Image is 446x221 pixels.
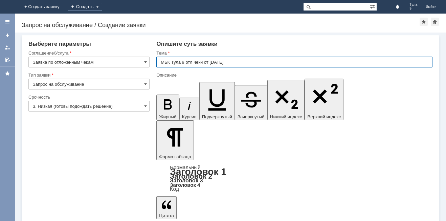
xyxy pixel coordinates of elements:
a: Заголовок 3 [170,177,203,183]
a: Создать заявку [2,30,13,41]
button: Жирный [156,95,179,120]
div: Запрос на обслуживание / Создание заявки [22,22,420,28]
a: Заголовок 2 [170,172,212,180]
button: Формат абзаца [156,120,194,160]
span: Подчеркнутый [202,114,232,119]
div: Создать [68,3,102,11]
a: Мои заявки [2,42,13,53]
a: Заголовок 4 [170,182,200,188]
button: Верхний индекс [305,79,343,120]
div: Добавить в избранное [420,18,428,26]
div: Срочность [28,95,148,99]
button: Курсив [179,98,199,120]
span: Курсив [182,114,197,119]
div: Описание [156,73,431,77]
span: Зачеркнутый [238,114,265,119]
span: Выберите параметры [28,41,91,47]
span: Формат абзаца [159,154,191,159]
span: Тула [409,3,418,7]
button: Зачеркнутый [235,85,267,120]
span: Расширенный поиск [370,3,377,9]
span: Цитата [159,213,174,218]
a: Код [170,186,179,192]
span: Нижний индекс [270,114,302,119]
a: Нормальный [170,164,200,170]
div: Соглашение/Услуга [28,51,148,55]
span: Жирный [159,114,177,119]
span: Опишите суть заявки [156,41,218,47]
button: Нижний индекс [267,80,305,120]
div: Тип заявки [28,73,148,77]
a: Мои согласования [2,54,13,65]
a: Заголовок 1 [170,166,226,177]
div: Тема [156,51,431,55]
span: 9 [409,7,418,11]
button: Подчеркнутый [199,82,235,120]
div: Сделать домашней страницей [431,18,439,26]
span: Верхний индекс [307,114,341,119]
button: Цитата [156,196,177,219]
div: Формат абзаца [156,165,432,192]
